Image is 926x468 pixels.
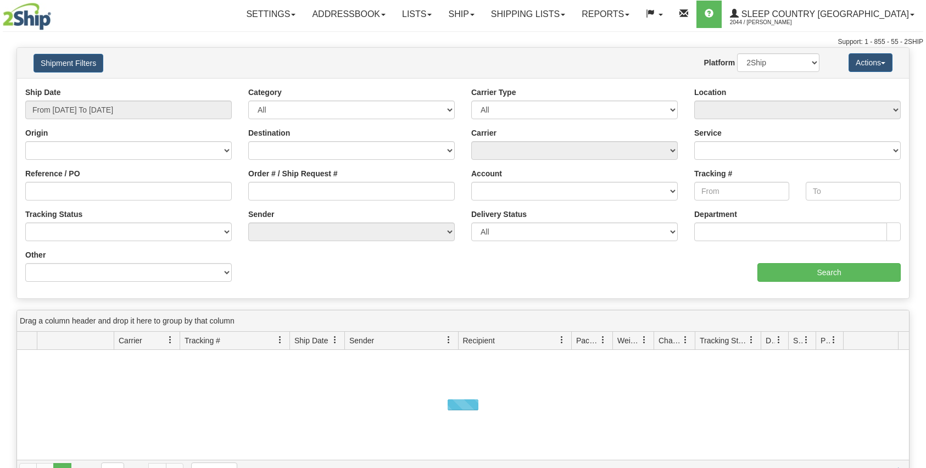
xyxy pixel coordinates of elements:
[17,310,909,332] div: grid grouping header
[769,331,788,349] a: Delivery Status filter column settings
[25,127,48,138] label: Origin
[659,335,682,346] span: Charge
[821,335,830,346] span: Pickup Status
[326,331,344,349] a: Ship Date filter column settings
[271,331,289,349] a: Tracking # filter column settings
[471,209,527,220] label: Delivery Status
[471,127,497,138] label: Carrier
[722,1,923,28] a: Sleep Country [GEOGRAPHIC_DATA] 2044 / [PERSON_NAME]
[576,335,599,346] span: Packages
[3,37,923,47] div: Support: 1 - 855 - 55 - 2SHIP
[617,335,640,346] span: Weight
[730,17,812,28] span: 2044 / [PERSON_NAME]
[25,209,82,220] label: Tracking Status
[797,331,816,349] a: Shipment Issues filter column settings
[471,168,502,179] label: Account
[824,331,843,349] a: Pickup Status filter column settings
[553,331,571,349] a: Recipient filter column settings
[757,263,901,282] input: Search
[676,331,695,349] a: Charge filter column settings
[635,331,654,349] a: Weight filter column settings
[238,1,304,28] a: Settings
[119,335,142,346] span: Carrier
[394,1,440,28] a: Lists
[694,182,789,200] input: From
[185,335,220,346] span: Tracking #
[304,1,394,28] a: Addressbook
[248,168,338,179] label: Order # / Ship Request #
[25,249,46,260] label: Other
[573,1,638,28] a: Reports
[694,209,737,220] label: Department
[439,331,458,349] a: Sender filter column settings
[766,335,775,346] span: Delivery Status
[742,331,761,349] a: Tracking Status filter column settings
[463,335,495,346] span: Recipient
[793,335,802,346] span: Shipment Issues
[349,335,374,346] span: Sender
[594,331,612,349] a: Packages filter column settings
[34,54,103,73] button: Shipment Filters
[161,331,180,349] a: Carrier filter column settings
[248,87,282,98] label: Category
[849,53,892,72] button: Actions
[25,168,80,179] label: Reference / PO
[806,182,901,200] input: To
[248,209,274,220] label: Sender
[483,1,573,28] a: Shipping lists
[704,57,735,68] label: Platform
[694,168,732,179] label: Tracking #
[694,87,726,98] label: Location
[440,1,482,28] a: Ship
[694,127,722,138] label: Service
[700,335,748,346] span: Tracking Status
[739,9,909,19] span: Sleep Country [GEOGRAPHIC_DATA]
[248,127,290,138] label: Destination
[471,87,516,98] label: Carrier Type
[25,87,61,98] label: Ship Date
[3,3,51,30] img: logo2044.jpg
[294,335,328,346] span: Ship Date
